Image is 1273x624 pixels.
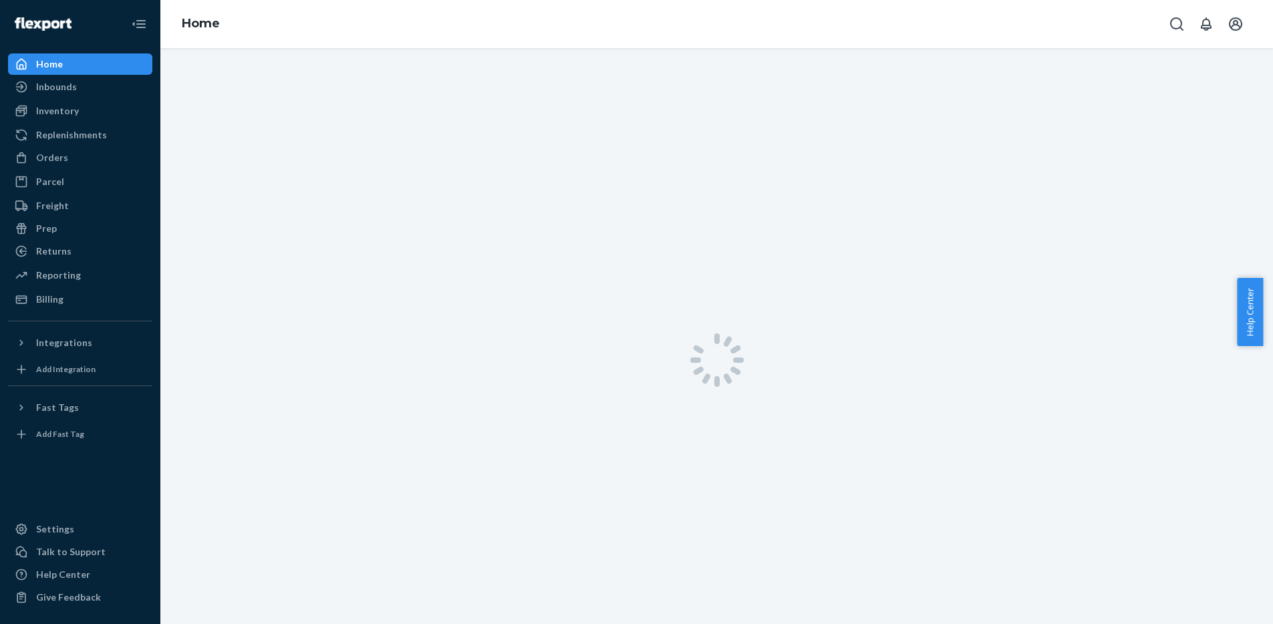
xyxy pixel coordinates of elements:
[36,591,101,604] div: Give Feedback
[36,568,90,581] div: Help Center
[36,128,107,142] div: Replenishments
[36,199,69,212] div: Freight
[15,17,72,31] img: Flexport logo
[8,195,152,216] a: Freight
[8,171,152,192] a: Parcel
[8,424,152,445] a: Add Fast Tag
[126,11,152,37] button: Close Navigation
[182,16,220,31] a: Home
[8,241,152,262] a: Returns
[8,359,152,380] a: Add Integration
[36,175,64,188] div: Parcel
[1163,11,1190,37] button: Open Search Box
[36,104,79,118] div: Inventory
[8,541,152,563] a: Talk to Support
[171,5,231,43] ol: breadcrumbs
[8,265,152,286] a: Reporting
[8,100,152,122] a: Inventory
[1193,11,1220,37] button: Open notifications
[8,289,152,310] a: Billing
[8,564,152,585] a: Help Center
[36,151,68,164] div: Orders
[36,245,72,258] div: Returns
[36,363,96,375] div: Add Integration
[36,269,81,282] div: Reporting
[36,522,74,536] div: Settings
[8,124,152,146] a: Replenishments
[8,218,152,239] a: Prep
[8,397,152,418] button: Fast Tags
[36,80,77,94] div: Inbounds
[8,332,152,353] button: Integrations
[36,545,106,559] div: Talk to Support
[8,587,152,608] button: Give Feedback
[36,401,79,414] div: Fast Tags
[8,518,152,540] a: Settings
[36,428,84,440] div: Add Fast Tag
[8,147,152,168] a: Orders
[36,336,92,349] div: Integrations
[8,53,152,75] a: Home
[36,222,57,235] div: Prep
[1237,278,1263,346] button: Help Center
[1222,11,1249,37] button: Open account menu
[8,76,152,98] a: Inbounds
[36,57,63,71] div: Home
[36,293,63,306] div: Billing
